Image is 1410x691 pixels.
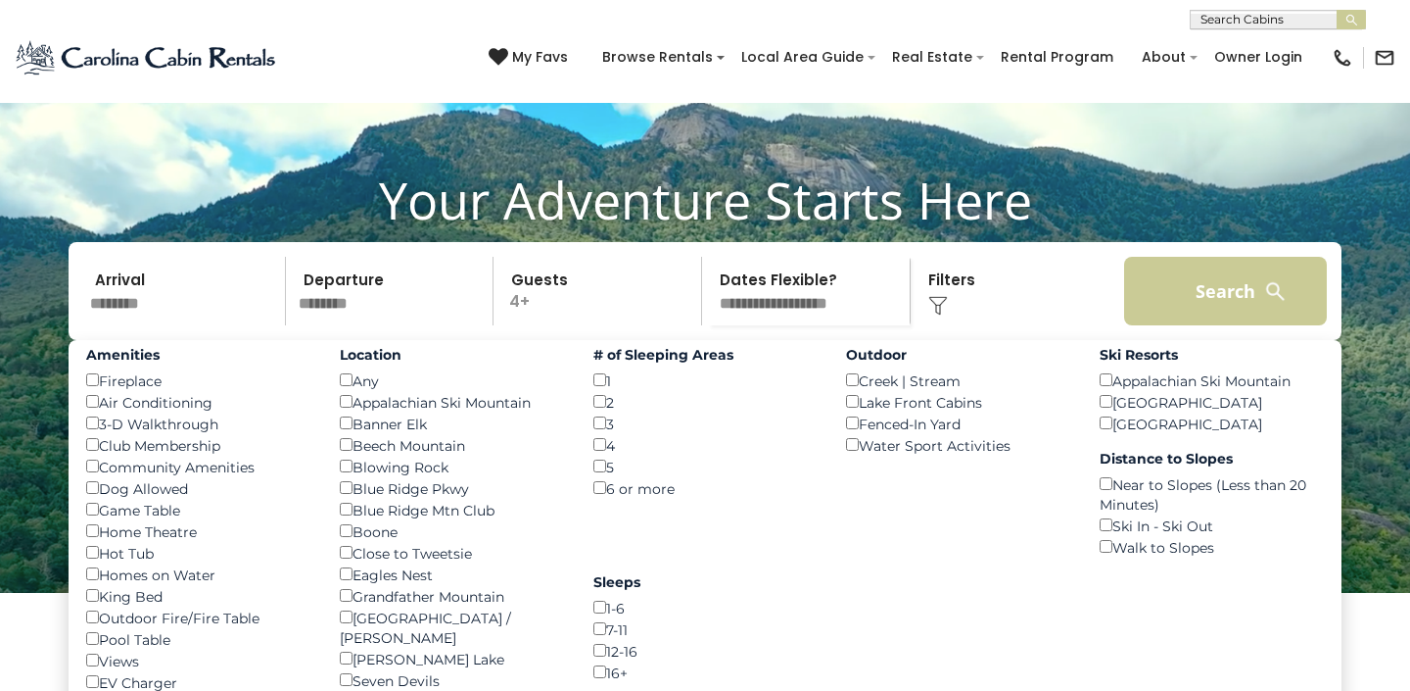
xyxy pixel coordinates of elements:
[86,370,310,391] div: Fireplace
[340,391,564,413] div: Appalachian Ski Mountain
[1100,515,1324,536] div: Ski In - Ski Out
[846,370,1070,391] div: Creek | Stream
[86,628,310,650] div: Pool Table
[340,434,564,456] div: Beech Mountain
[340,456,564,477] div: Blowing Rock
[1100,449,1324,469] label: Distance to Slopes
[1263,279,1288,304] img: search-regular-white.png
[846,345,1070,365] label: Outdoor
[340,370,564,391] div: Any
[882,42,982,73] a: Real Estate
[340,564,564,585] div: Eagles Nest
[846,391,1070,413] div: Lake Front Cabins
[340,648,564,669] div: [PERSON_NAME] Lake
[1100,370,1324,391] div: Appalachian Ski Mountain
[593,391,818,413] div: 2
[512,47,568,68] span: My Favs
[340,607,564,648] div: [GEOGRAPHIC_DATA] / [PERSON_NAME]
[593,456,818,477] div: 5
[1100,536,1324,558] div: Walk to Slopes
[846,434,1070,456] div: Water Sport Activities
[340,413,564,434] div: Banner Elk
[1100,345,1324,365] label: Ski Resorts
[1204,42,1312,73] a: Owner Login
[86,585,310,607] div: King Bed
[1332,47,1353,69] img: phone-regular-black.png
[86,477,310,499] div: Dog Allowed
[86,542,310,564] div: Hot Tub
[340,542,564,564] div: Close to Tweetsie
[1374,47,1395,69] img: mail-regular-black.png
[593,434,818,456] div: 4
[86,434,310,456] div: Club Membership
[1132,42,1196,73] a: About
[1124,257,1327,325] button: Search
[1100,391,1324,413] div: [GEOGRAPHIC_DATA]
[340,499,564,520] div: Blue Ridge Mtn Club
[593,413,818,434] div: 3
[593,370,818,391] div: 1
[340,345,564,365] label: Location
[928,296,948,316] img: filter--v1.png
[593,477,818,499] div: 6 or more
[846,413,1070,434] div: Fenced-In Yard
[592,42,723,73] a: Browse Rentals
[340,669,564,691] div: Seven Devils
[86,391,310,413] div: Air Conditioning
[593,662,818,683] div: 16+
[340,585,564,607] div: Grandfather Mountain
[15,170,1395,230] h1: Your Adventure Starts Here
[86,456,310,477] div: Community Amenities
[731,42,873,73] a: Local Area Guide
[15,38,279,77] img: Blue-2.png
[340,520,564,542] div: Boone
[499,257,701,325] p: 4+
[593,640,818,662] div: 12-16
[86,650,310,671] div: Views
[1100,413,1324,434] div: [GEOGRAPHIC_DATA]
[1100,473,1324,515] div: Near to Slopes (Less than 20 Minutes)
[86,607,310,628] div: Outdoor Fire/Fire Table
[86,564,310,585] div: Homes on Water
[593,597,818,618] div: 1-6
[340,477,564,499] div: Blue Ridge Pkwy
[489,47,573,69] a: My Favs
[593,618,818,640] div: 7-11
[593,572,818,592] label: Sleeps
[86,499,310,520] div: Game Table
[991,42,1123,73] a: Rental Program
[86,413,310,434] div: 3-D Walkthrough
[593,345,818,365] label: # of Sleeping Areas
[86,345,310,365] label: Amenities
[86,520,310,542] div: Home Theatre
